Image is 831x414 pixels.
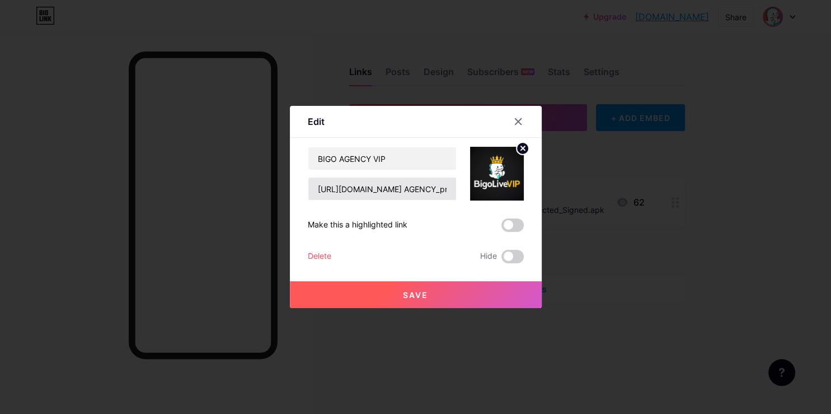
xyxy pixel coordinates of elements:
[470,147,524,201] img: link_thumbnail
[308,178,456,200] input: URL
[480,250,497,263] span: Hide
[290,281,542,308] button: Save
[403,290,428,300] span: Save
[308,218,407,232] div: Make this a highlighted link
[308,115,325,128] div: Edit
[308,250,331,263] div: Delete
[308,147,456,170] input: Title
